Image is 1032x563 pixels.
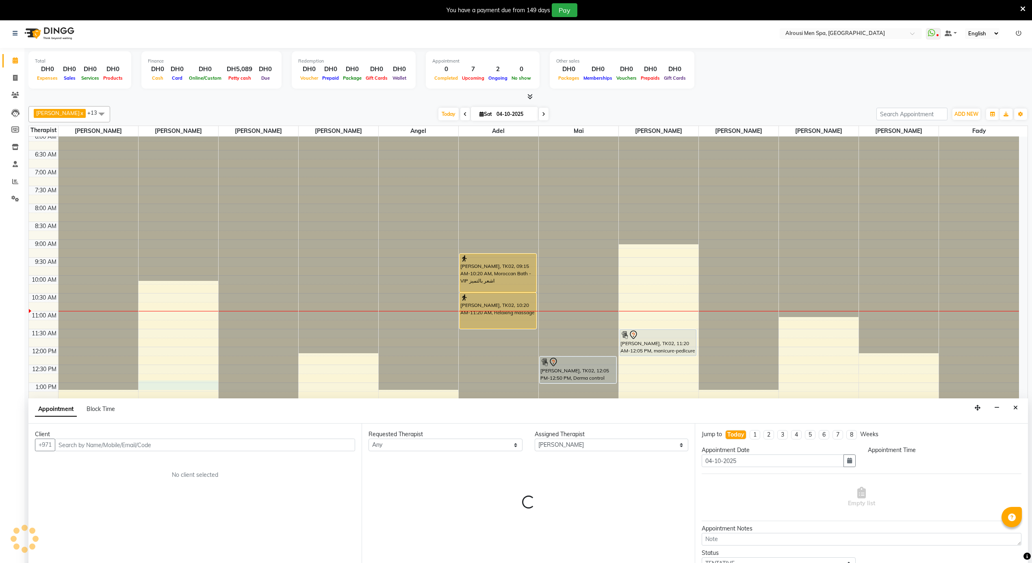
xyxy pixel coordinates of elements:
span: ADD NEW [954,111,978,117]
span: Adel [459,126,538,136]
span: [PERSON_NAME] [619,126,698,136]
div: No client selected [54,471,336,479]
span: Package [341,75,364,81]
span: Completed [432,75,460,81]
span: Today [438,108,459,120]
div: 11:00 AM [30,311,58,320]
li: 2 [763,430,774,439]
span: Packages [556,75,581,81]
button: Pay [552,3,577,17]
div: 6:30 AM [33,150,58,159]
div: 0 [509,65,533,74]
span: [PERSON_NAME] [59,126,138,136]
div: [PERSON_NAME], TK02, 11:20 AM-12:05 PM, manicure-pedicure [620,330,696,356]
span: [PERSON_NAME] [139,126,218,136]
div: Jump to [702,430,722,439]
div: Requested Therapist [369,430,523,439]
div: 7:00 AM [33,168,58,177]
span: No show [509,75,533,81]
div: 10:00 AM [30,276,58,284]
span: [PERSON_NAME] [36,110,80,116]
div: DH0 [79,65,101,74]
span: Prepaids [639,75,662,81]
div: DH5,089 [223,65,256,74]
div: Today [727,430,744,439]
span: [PERSON_NAME] [299,126,378,136]
span: [PERSON_NAME] [859,126,939,136]
span: Due [259,75,272,81]
div: 10:30 AM [30,293,58,302]
li: 3 [777,430,788,439]
span: Services [79,75,101,81]
div: You have a payment due from 149 days [447,6,550,15]
span: [PERSON_NAME] [219,126,298,136]
div: DH0 [167,65,187,74]
span: Online/Custom [187,75,223,81]
div: 9:00 AM [33,240,58,248]
div: DH0 [341,65,364,74]
div: DH0 [556,65,581,74]
span: Petty cash [226,75,253,81]
div: 2 [486,65,509,74]
div: DH0 [298,65,320,74]
span: Memberships [581,75,614,81]
span: Gift Cards [662,75,688,81]
li: 5 [805,430,815,439]
span: Ongoing [486,75,509,81]
span: Mai [539,126,618,136]
span: Empty list [848,487,875,508]
div: Client [35,430,355,439]
li: 8 [846,430,857,439]
span: Card [170,75,184,81]
div: DH0 [60,65,79,74]
span: Sales [62,75,78,81]
div: Therapist [29,126,58,135]
span: Wallet [390,75,408,81]
div: Weeks [860,430,878,439]
span: Angel [379,126,458,136]
span: Vouchers [614,75,639,81]
button: Close [1010,402,1021,414]
div: [PERSON_NAME], TK02, 12:05 PM-12:50 PM, Derma control [540,357,616,383]
div: Appointment Date [702,446,856,454]
div: Appointment [432,58,533,65]
div: [PERSON_NAME], TK02, 10:20 AM-11:20 AM, Relaxing massage [460,293,536,328]
span: Prepaid [320,75,341,81]
div: DH0 [390,65,409,74]
input: Search Appointment [876,108,947,120]
span: Block Time [87,405,115,413]
div: DH0 [148,65,167,74]
div: DH0 [614,65,639,74]
div: Total [35,58,125,65]
span: Cash [150,75,165,81]
button: +971 [35,439,55,451]
div: DH0 [101,65,125,74]
div: Other sales [556,58,688,65]
div: DH0 [364,65,390,74]
div: 0 [432,65,460,74]
div: DH0 [639,65,662,74]
div: 12:00 PM [30,347,58,356]
li: 6 [819,430,829,439]
li: 4 [791,430,802,439]
div: Redemption [298,58,409,65]
button: ADD NEW [952,109,980,120]
li: 7 [833,430,843,439]
div: 1:00 PM [34,383,58,391]
div: 6:00 AM [33,133,58,141]
div: Appointment Notes [702,524,1021,533]
div: 8:30 AM [33,222,58,230]
a: x [80,110,83,116]
span: +13 [87,109,103,116]
div: Appointment Time [868,446,1022,454]
div: 12:30 PM [30,365,58,374]
span: Fady [939,126,1019,136]
span: Expenses [35,75,60,81]
span: Appointment [35,402,77,417]
div: 7 [460,65,486,74]
div: Assigned Therapist [535,430,689,439]
input: yyyy-mm-dd [702,454,844,467]
div: 8:00 AM [33,204,58,213]
span: Sat [477,111,494,117]
li: 1 [750,430,760,439]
